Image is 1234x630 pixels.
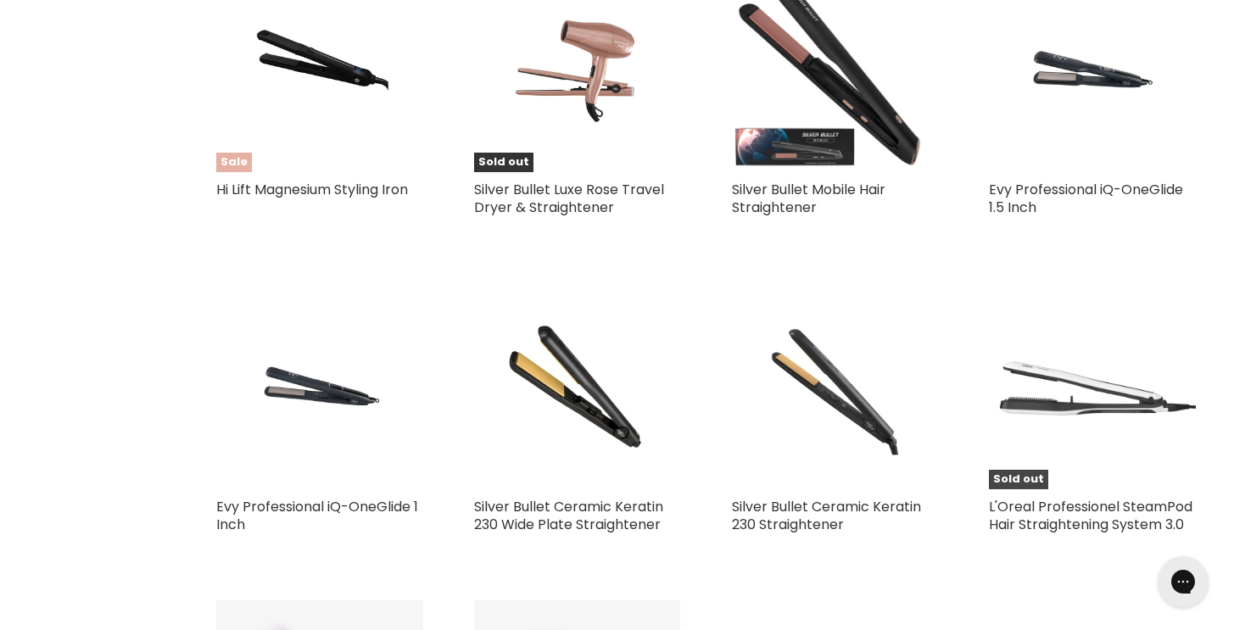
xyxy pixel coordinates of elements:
[989,282,1196,489] img: L'Oreal Professionel SteamPod Hair Straightening System 3.0
[989,470,1048,489] span: Sold out
[216,497,418,534] a: Evy Professional iQ-OneGlide 1 Inch
[766,282,904,489] img: Silver Bullet Ceramic Keratin 230 Straightener
[989,180,1183,217] a: Evy Professional iQ-OneGlide 1.5 Inch
[732,497,921,534] a: Silver Bullet Ceramic Keratin 230 Straightener
[508,282,646,489] img: Silver Bullet Ceramic Keratin 230 Wide Plate Straightener
[732,180,885,217] a: Silver Bullet Mobile Hair Straightener
[251,282,389,489] img: Evy Professional iQ-OneGlide 1 Inch
[216,180,408,199] a: Hi Lift Magnesium Styling Iron
[216,153,252,172] span: Sale
[989,282,1196,489] a: L'Oreal Professionel SteamPod Hair Straightening System 3.0Sold out
[474,180,664,217] a: Silver Bullet Luxe Rose Travel Dryer & Straightener
[1149,550,1217,613] iframe: Gorgias live chat messenger
[474,153,533,172] span: Sold out
[216,282,423,489] a: Evy Professional iQ-OneGlide 1 Inch
[474,497,663,534] a: Silver Bullet Ceramic Keratin 230 Wide Plate Straightener
[474,282,681,489] a: Silver Bullet Ceramic Keratin 230 Wide Plate Straightener
[989,497,1192,534] a: L'Oreal Professionel SteamPod Hair Straightening System 3.0
[732,282,939,489] a: Silver Bullet Ceramic Keratin 230 Straightener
